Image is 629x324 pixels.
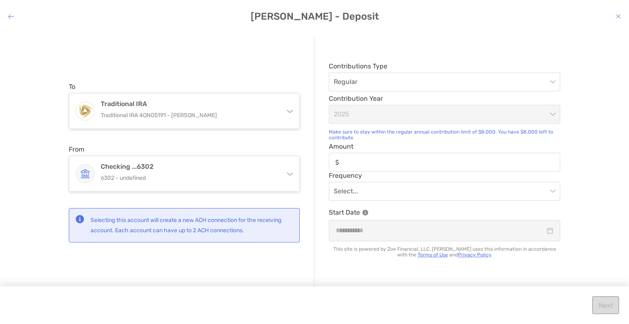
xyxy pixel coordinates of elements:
[342,159,560,166] input: Amountinput icon
[329,246,560,258] p: This site is powered by Zoe Financial, LLC. [PERSON_NAME] uses this information in accordance wit...
[458,252,491,258] a: Privacy Policy
[329,95,560,102] span: Contribution Year
[101,100,278,108] h4: Traditional IRA
[101,173,278,183] p: 6302 - undefined
[76,215,84,223] img: status icon
[76,165,94,183] img: Checking ...6302
[69,83,75,91] label: To
[362,210,368,215] img: Information Icon
[329,129,560,140] div: Make sure to stay within the regular annual contribution limit of $8,000. You have $8,000 left to...
[334,73,555,91] span: Regular
[76,102,94,120] img: Traditional IRA
[329,62,560,70] span: Contributions Type
[329,207,560,218] p: Start Date
[101,163,278,170] h4: Checking ...6302
[329,172,560,179] span: Frequency
[91,215,293,236] p: Selecting this account will create a new ACH connection for the receiving account. Each account c...
[101,110,278,120] p: Traditional IRA 4QN05191 - [PERSON_NAME]
[329,143,560,150] span: Amount
[334,105,555,123] span: 2025
[418,252,448,258] a: Terms of Use
[69,145,84,153] label: From
[335,159,339,165] img: input icon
